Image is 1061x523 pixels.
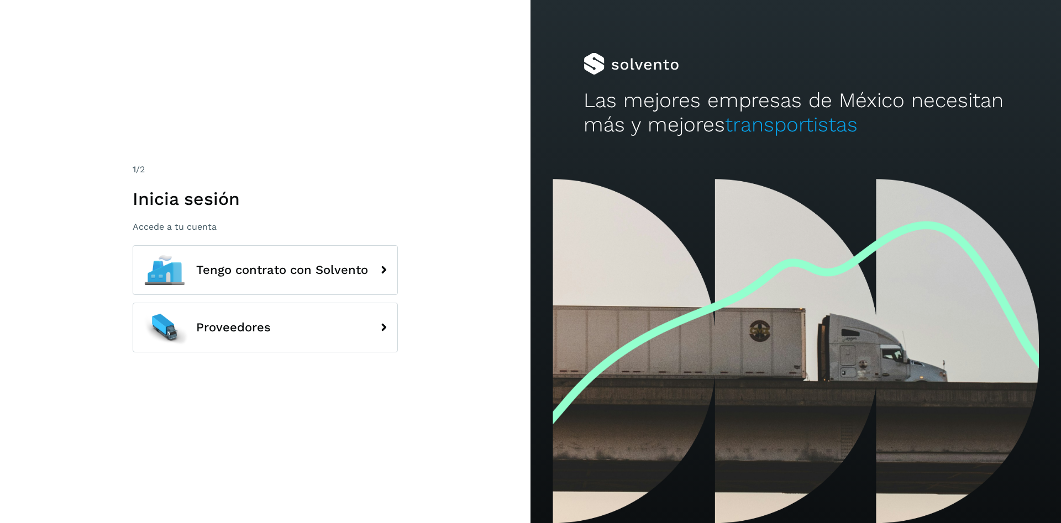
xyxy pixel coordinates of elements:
[584,88,1008,138] h2: Las mejores empresas de México necesitan más y mejores
[725,113,858,136] span: transportistas
[196,263,368,277] span: Tengo contrato con Solvento
[133,221,398,232] p: Accede a tu cuenta
[133,163,398,176] div: /2
[133,164,136,175] span: 1
[133,303,398,352] button: Proveedores
[196,321,271,334] span: Proveedores
[133,245,398,295] button: Tengo contrato con Solvento
[133,188,398,209] h1: Inicia sesión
